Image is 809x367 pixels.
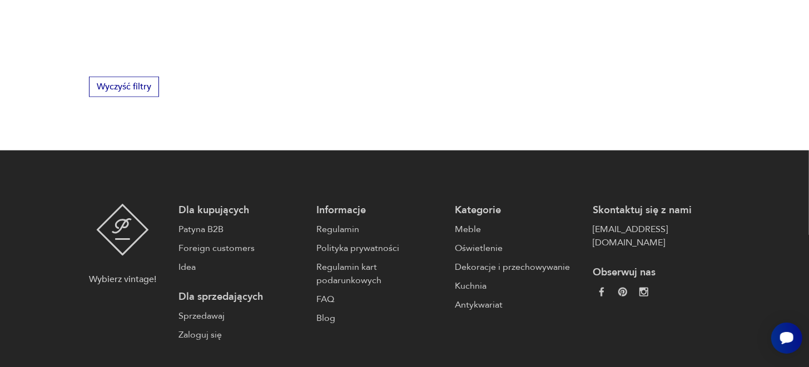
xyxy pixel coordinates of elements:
a: Regulamin kart podarunkowych [317,260,444,287]
a: Zaloguj się [178,328,305,341]
img: 37d27d81a828e637adc9f9cb2e3d3a8a.webp [618,288,627,296]
a: Idea [178,260,305,274]
p: Wybierz vintage! [89,273,156,286]
img: Patyna - sklep z meblami i dekoracjami vintage [96,204,149,256]
a: Foreign customers [178,242,305,255]
a: Regulamin [317,223,444,236]
button: Wyczyść filtry [89,77,159,97]
a: Sprzedawaj [178,309,305,323]
a: Blog [317,311,444,325]
p: Informacje [317,204,444,217]
p: Dla sprzedających [178,290,305,304]
a: Dekoracje i przechowywanie [455,260,582,274]
a: Kuchnia [455,279,582,293]
a: [EMAIL_ADDRESS][DOMAIN_NAME] [593,223,719,249]
p: Obserwuj nas [593,266,719,279]
a: Antykwariat [455,298,582,311]
p: Kategorie [455,204,582,217]
a: Meble [455,223,582,236]
a: Polityka prywatności [317,242,444,255]
iframe: Smartsupp widget button [771,323,802,354]
a: FAQ [317,293,444,306]
p: Dla kupujących [178,204,305,217]
a: Patyna B2B [178,223,305,236]
img: da9060093f698e4c3cedc1453eec5031.webp [597,288,606,296]
img: c2fd9cf7f39615d9d6839a72ae8e59e5.webp [639,288,648,296]
p: Skontaktuj się z nami [593,204,719,217]
a: Oświetlenie [455,242,582,255]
